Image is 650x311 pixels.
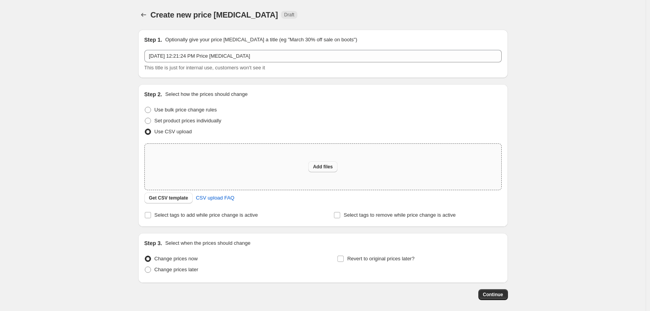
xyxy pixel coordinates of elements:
[155,267,199,272] span: Change prices later
[483,292,503,298] span: Continue
[347,256,415,262] span: Revert to original prices later?
[155,212,258,218] span: Select tags to add while price change is active
[313,164,333,170] span: Add files
[155,107,217,113] span: Use bulk price change rules
[191,192,239,204] a: CSV upload FAQ
[155,129,192,134] span: Use CSV upload
[165,90,248,98] p: Select how the prices should change
[155,118,221,124] span: Set product prices individually
[165,239,250,247] p: Select when the prices should change
[144,239,162,247] h2: Step 3.
[308,161,337,172] button: Add files
[144,193,193,203] button: Get CSV template
[144,50,502,62] input: 30% off holiday sale
[196,194,234,202] span: CSV upload FAQ
[284,12,294,18] span: Draft
[138,9,149,20] button: Price change jobs
[149,195,188,201] span: Get CSV template
[144,90,162,98] h2: Step 2.
[478,289,508,300] button: Continue
[344,212,456,218] span: Select tags to remove while price change is active
[155,256,198,262] span: Change prices now
[144,36,162,44] h2: Step 1.
[165,36,357,44] p: Optionally give your price [MEDICAL_DATA] a title (eg "March 30% off sale on boots")
[144,65,265,71] span: This title is just for internal use, customers won't see it
[151,11,278,19] span: Create new price [MEDICAL_DATA]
